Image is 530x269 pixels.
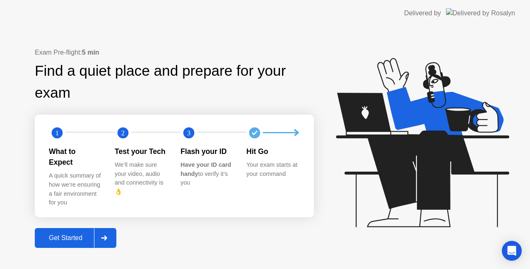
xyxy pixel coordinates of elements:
text: 3 [187,129,190,137]
div: A quick summary of how we’re ensuring a fair environment for you [49,171,101,207]
div: Exam Pre-flight: [35,48,314,58]
div: Your exam starts at your command [246,161,299,178]
b: 5 min [82,49,99,56]
div: to verify it’s you [181,161,233,187]
text: 1 [55,129,59,137]
div: Find a quiet place and prepare for your exam [35,60,314,104]
div: Hit Go [246,146,299,157]
div: Get Started [37,234,94,242]
div: Flash your ID [181,146,233,157]
b: Have your ID card handy [181,161,231,177]
div: Delivered by [404,8,441,18]
text: 2 [121,129,125,137]
img: Delivered by Rosalyn [446,8,515,18]
div: Test your Tech [115,146,167,157]
div: We’ll make sure your video, audio and connectivity is 👌 [115,161,167,196]
div: Open Intercom Messenger [502,241,522,261]
button: Get Started [35,228,116,248]
div: What to Expect [49,146,101,168]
